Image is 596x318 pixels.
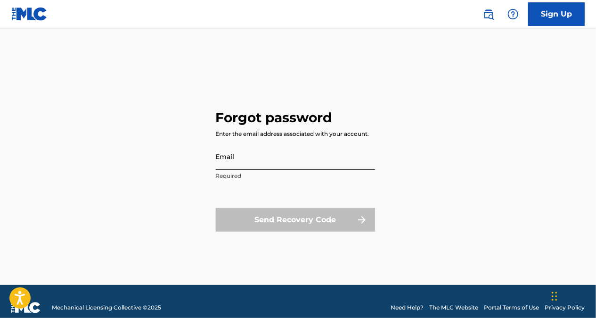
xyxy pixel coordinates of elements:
[549,273,596,318] iframe: Chat Widget
[483,8,494,20] img: search
[479,5,498,24] a: Public Search
[545,303,585,312] a: Privacy Policy
[429,303,478,312] a: The MLC Website
[216,172,375,180] p: Required
[552,282,557,310] div: Drag
[484,303,539,312] a: Portal Terms of Use
[11,302,41,313] img: logo
[11,7,48,21] img: MLC Logo
[216,109,332,126] h3: Forgot password
[504,5,523,24] div: Help
[216,130,369,138] div: Enter the email address associated with your account.
[528,2,585,26] a: Sign Up
[507,8,519,20] img: help
[391,303,424,312] a: Need Help?
[52,303,161,312] span: Mechanical Licensing Collective © 2025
